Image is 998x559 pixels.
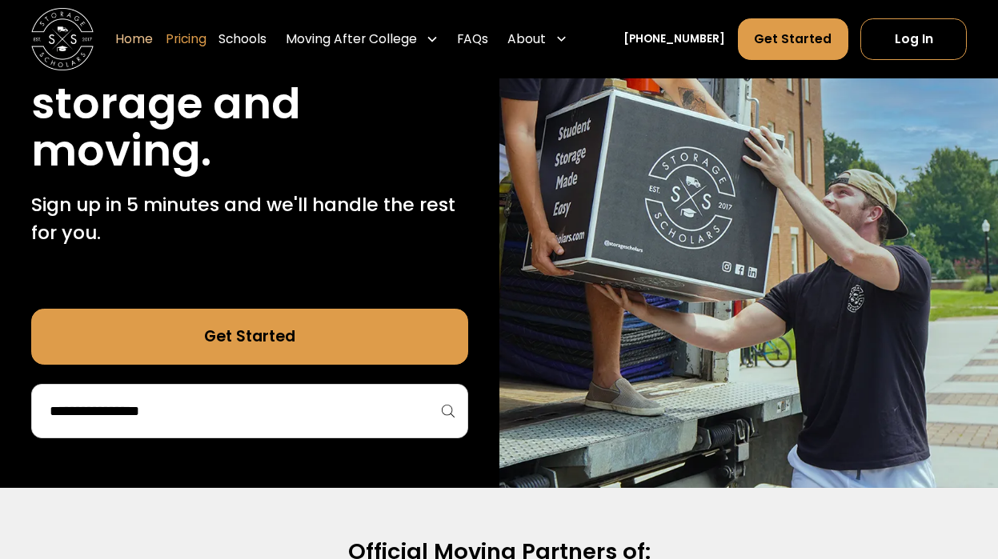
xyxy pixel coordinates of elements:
[218,17,267,61] a: Schools
[31,309,468,365] a: Get Started
[31,33,468,174] h1: Stress free student storage and moving.
[286,30,417,48] div: Moving After College
[501,17,574,61] div: About
[115,17,153,61] a: Home
[166,17,206,61] a: Pricing
[738,18,848,60] a: Get Started
[286,229,454,260] a: Get a Quote
[507,30,546,48] div: About
[286,104,454,135] a: Commercial Projects
[623,31,725,47] a: [PHONE_NUMBER]
[286,166,454,198] a: Local Moving
[31,8,94,70] img: Storage Scholars main logo
[286,135,454,166] a: Apartment Moving
[457,17,488,61] a: FAQs
[279,17,445,61] div: Moving After College
[860,18,967,60] a: Log In
[286,198,454,229] a: Residential Moving
[31,190,468,246] p: Sign up in 5 minutes and we'll handle the rest for you.
[279,98,459,266] nav: Moving After College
